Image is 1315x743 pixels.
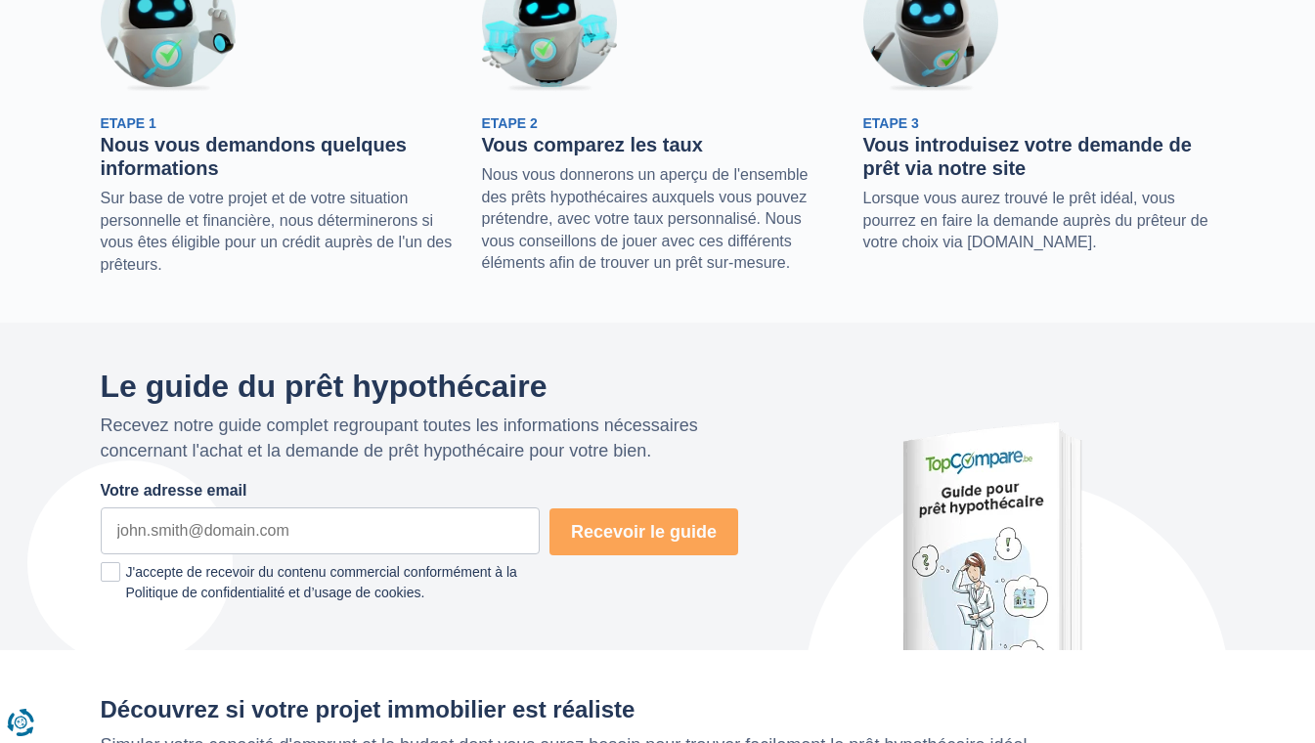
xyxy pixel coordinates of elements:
[101,562,540,603] label: J'accepte de recevoir du contenu commercial conformément à la Politique de confidentialité et d’u...
[101,507,540,554] input: john.smith@domain.com
[884,410,1099,650] img: Le guide du prêt hypothécaire
[101,115,156,131] span: Etape 1
[549,508,738,555] button: Recevoir le guide
[101,480,247,503] label: Votre adresse email
[482,164,834,274] p: Nous vous donnerons un aperçu de l'ensemble des prêts hypothécaires auxquels vous pouvez prétendr...
[482,133,834,156] h3: Vous comparez les taux
[101,697,1215,722] h2: Découvrez si votre projet immobilier est réaliste
[863,188,1215,253] p: Lorsque vous aurez trouvé le prêt idéal, vous pourrez en faire la demande auprès du prêteur de vo...
[101,370,739,404] h2: Le guide du prêt hypothécaire
[863,133,1215,180] h3: Vous introduisez votre demande de prêt via notre site
[101,414,739,463] p: Recevez notre guide complet regroupant toutes les informations nécessaires concernant l'achat et ...
[101,133,453,180] h3: Nous vous demandons quelques informations
[863,115,919,131] span: Etape 3
[482,115,538,131] span: Etape 2
[101,188,453,276] p: Sur base de votre projet et de votre situation personnelle et financière, nous déterminerons si v...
